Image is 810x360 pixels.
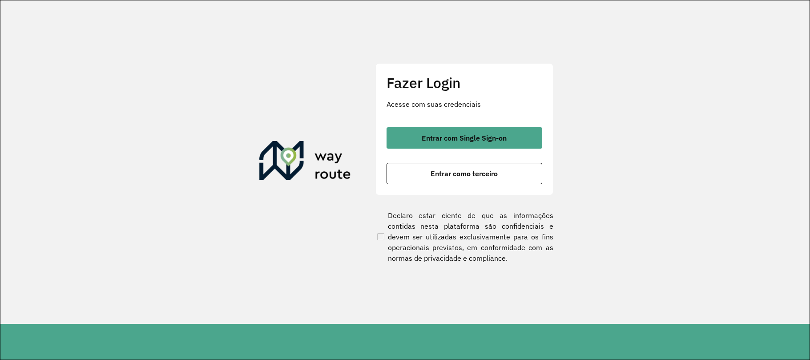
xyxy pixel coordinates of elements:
[387,74,542,91] h2: Fazer Login
[431,170,498,177] span: Entrar como terceiro
[387,163,542,184] button: button
[422,134,507,142] span: Entrar com Single Sign-on
[259,141,351,184] img: Roteirizador AmbevTech
[375,210,553,263] label: Declaro estar ciente de que as informações contidas nesta plataforma são confidenciais e devem se...
[387,127,542,149] button: button
[387,99,542,109] p: Acesse com suas credenciais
